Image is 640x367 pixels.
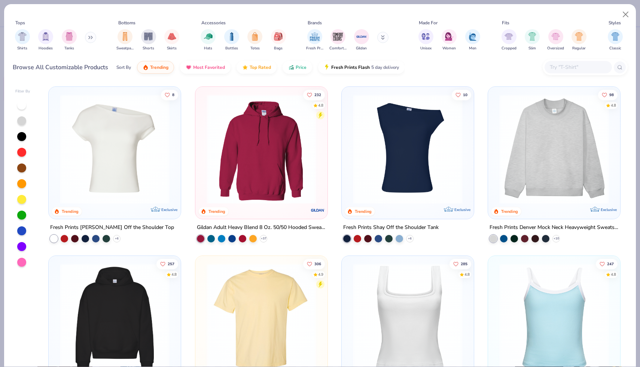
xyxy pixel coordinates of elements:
div: filter for Fresh Prints [306,29,323,51]
img: Skirts Image [168,32,176,41]
span: Skirts [167,46,177,51]
div: Bottoms [118,19,135,26]
div: filter for Bottles [224,29,239,51]
button: filter button [442,29,457,51]
div: Fresh Prints Shay Off the Shoulder Tank [343,223,439,232]
span: Oversized [547,46,564,51]
span: Bottles [225,46,238,51]
button: Price [283,61,312,74]
span: + 10 [554,236,559,241]
span: Women [442,46,456,51]
span: Bags [274,46,283,51]
span: 98 [609,93,614,97]
img: Bags Image [274,32,282,41]
button: filter button [329,29,347,51]
button: filter button [306,29,323,51]
button: Like [598,89,618,100]
img: Regular Image [575,32,583,41]
span: 247 [607,262,614,266]
span: 10 [463,93,467,97]
img: 5716b33b-ee27-473a-ad8a-9b8687048459 [349,94,466,204]
button: filter button [572,29,586,51]
span: Tanks [64,46,74,51]
img: Slim Image [528,32,536,41]
span: Most Favorited [193,64,225,70]
img: a1c94bf0-cbc2-4c5c-96ec-cab3b8502a7f [56,94,173,204]
button: Like [303,89,324,100]
div: Styles [609,19,621,26]
div: filter for Regular [572,29,586,51]
button: filter button [201,29,216,51]
span: Men [469,46,476,51]
span: Gildan [356,46,367,51]
img: Totes Image [251,32,259,41]
span: Regular [572,46,586,51]
span: Fresh Prints [306,46,323,51]
span: Trending [150,64,168,70]
div: filter for Bags [271,29,286,51]
span: 5 day delivery [371,63,399,72]
div: filter for Comfort Colors [329,29,347,51]
div: filter for Sweatpants [116,29,134,51]
div: Fresh Prints [PERSON_NAME] Off the Shoulder Top [50,223,174,232]
img: Classic Image [611,32,620,41]
img: Shorts Image [144,32,153,41]
span: + 6 [115,236,119,241]
div: Tops [15,19,25,26]
div: Sort By [116,64,131,71]
button: filter button [608,29,623,51]
div: 4.8 [611,103,616,108]
span: 285 [461,262,467,266]
img: flash.gif [324,64,330,70]
div: 4.8 [318,103,323,108]
div: filter for Men [465,29,480,51]
img: Tanks Image [65,32,73,41]
img: trending.gif [143,64,149,70]
img: Unisex Image [421,32,430,41]
button: filter button [502,29,516,51]
div: Browse All Customizable Products [13,63,108,72]
img: Comfort Colors Image [332,31,344,42]
img: Shirts Image [18,32,27,41]
div: Accessories [201,19,226,26]
span: Comfort Colors [329,46,347,51]
span: Cropped [502,46,516,51]
button: Top Rated [237,61,277,74]
img: Cropped Image [505,32,513,41]
button: Like [303,259,324,269]
button: filter button [247,29,262,51]
img: Hats Image [204,32,213,41]
div: 4.8 [464,272,470,278]
div: filter for Oversized [547,29,564,51]
button: Most Favorited [180,61,231,74]
button: Like [156,259,178,269]
div: 4.8 [171,272,177,278]
span: + 6 [408,236,412,241]
span: Hats [204,46,212,51]
img: Oversized Image [551,32,560,41]
button: Like [161,89,178,100]
button: filter button [525,29,540,51]
span: Shirts [17,46,27,51]
span: 257 [168,262,174,266]
button: Fresh Prints Flash5 day delivery [318,61,405,74]
span: Totes [250,46,260,51]
span: 232 [314,93,321,97]
img: f5d85501-0dbb-4ee4-b115-c08fa3845d83 [496,94,613,204]
div: Gildan Adult Heavy Blend 8 Oz. 50/50 Hooded Sweatshirt [197,223,326,232]
button: filter button [465,29,480,51]
img: Gildan logo [310,203,325,218]
img: af1e0f41-62ea-4e8f-9b2b-c8bb59fc549d [466,94,583,204]
img: Bottles Image [228,32,236,41]
input: Try "T-Shirt" [549,63,607,71]
div: Fresh Prints Denver Mock Neck Heavyweight Sweatshirt [490,223,619,232]
span: Price [296,64,307,70]
span: 8 [172,93,174,97]
button: filter button [354,29,369,51]
span: Exclusive [162,207,178,212]
button: Trending [137,61,174,74]
button: filter button [62,29,77,51]
span: Top Rated [250,64,271,70]
span: Slim [528,46,536,51]
div: 4.8 [611,272,616,278]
